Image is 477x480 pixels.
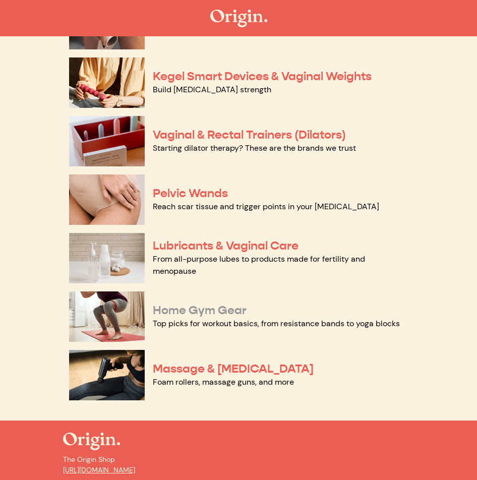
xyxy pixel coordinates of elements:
img: Pelvic Wands [69,174,145,225]
img: The Origin Shop [210,10,267,27]
a: Reach scar tissue and trigger points in your [MEDICAL_DATA] [153,201,379,212]
a: Top picks for workout basics, from resistance bands to yoga blocks [153,318,400,329]
a: Massage & [MEDICAL_DATA] [153,362,314,376]
a: From all-purpose lubes to products made for fertility and menopause [153,254,365,276]
img: Home Gym Gear [69,291,145,342]
p: The Origin Shop [63,454,414,475]
a: Build [MEDICAL_DATA] strength [153,84,271,95]
img: Vaginal & Rectal Trainers (Dilators) [69,116,145,166]
img: Massage & Myofascial Release [69,350,145,400]
a: Pelvic Wands [153,186,228,201]
img: Lubricants & Vaginal Care [69,233,145,283]
a: Lubricants & Vaginal Care [153,238,299,253]
a: Kegel Smart Devices & Vaginal Weights [153,69,372,84]
a: Vaginal & Rectal Trainers (Dilators) [153,128,346,142]
a: Home Gym Gear [153,303,247,318]
a: Starting dilator therapy? These are the brands we trust [153,143,356,153]
a: Foam rollers, massage guns, and more [153,377,294,387]
img: The Origin Shop [63,433,120,450]
img: Kegel Smart Devices & Vaginal Weights [69,57,145,108]
a: [URL][DOMAIN_NAME] [63,465,135,474]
